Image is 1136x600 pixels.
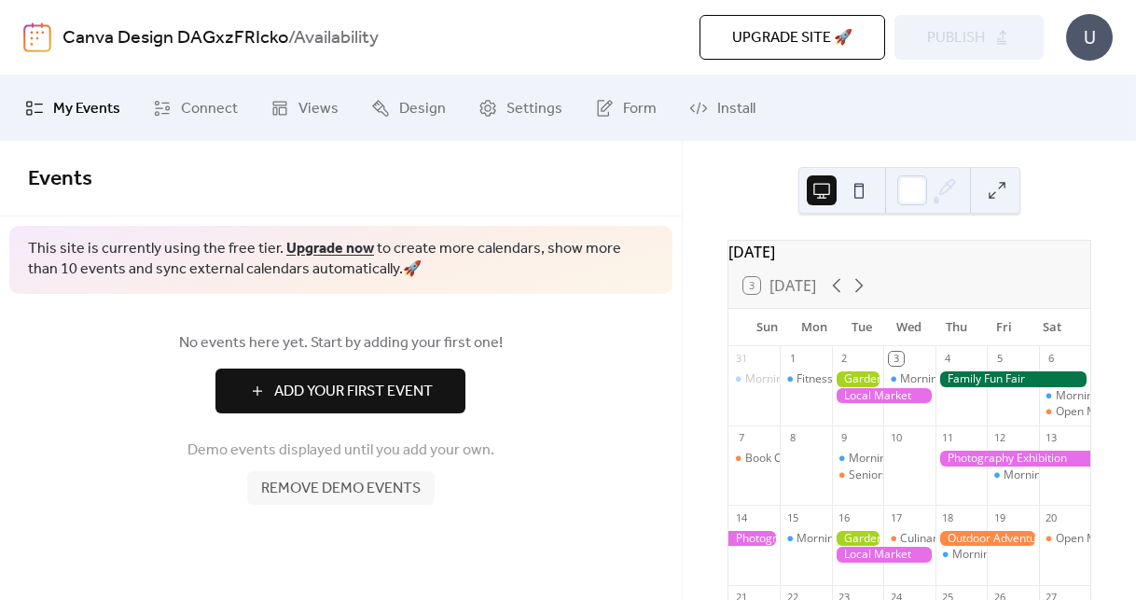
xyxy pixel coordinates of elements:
div: Morning Yoga Bliss [797,531,896,547]
span: Demo events displayed until you add your own. [187,440,494,462]
div: 1 [785,352,799,366]
div: Fri [980,309,1028,346]
div: 18 [941,510,955,524]
a: Views [256,83,353,133]
span: Form [623,98,657,120]
div: 19 [992,510,1006,524]
div: 4 [941,352,955,366]
div: Local Market [832,388,935,404]
div: Book Club Gathering [728,451,780,467]
button: Upgrade site 🚀 [700,15,885,60]
div: 15 [785,510,799,524]
div: Mon [791,309,838,346]
div: 3 [889,352,903,366]
span: Install [717,98,755,120]
div: Open Mic Night [1039,531,1090,547]
a: Connect [139,83,252,133]
a: Design [357,83,460,133]
div: Book Club Gathering [745,451,852,467]
div: 10 [889,431,903,445]
div: 12 [992,431,1006,445]
div: Photography Exhibition [728,531,780,547]
a: Add Your First Event [28,369,654,413]
div: 8 [785,431,799,445]
a: Install [675,83,769,133]
div: Morning Yoga Bliss [728,371,780,387]
a: Settings [464,83,576,133]
div: Morning Yoga Bliss [952,547,1052,563]
a: My Events [11,83,134,133]
div: 13 [1045,431,1059,445]
div: Open Mic Night [1056,531,1136,547]
a: Canva Design DAGxzFRIcko [62,21,288,56]
div: 2 [838,352,852,366]
div: 9 [838,431,852,445]
div: U [1066,14,1113,61]
div: Wed [885,309,933,346]
div: Fitness Bootcamp [780,371,831,387]
div: Photography Exhibition [935,451,1090,467]
button: Remove demo events [247,471,435,505]
div: 7 [734,431,748,445]
div: Outdoor Adventure Day [935,531,1039,547]
b: / [288,21,294,56]
div: Morning Yoga Bliss [900,371,1000,387]
div: Fitness Bootcamp [797,371,889,387]
div: Gardening Workshop [832,371,883,387]
div: Seniors' Social Tea [849,467,947,483]
div: 31 [734,352,748,366]
div: Morning Yoga Bliss [745,371,845,387]
div: 17 [889,510,903,524]
span: Events [28,159,92,200]
div: Morning Yoga Bliss [849,451,949,467]
div: 11 [941,431,955,445]
div: Local Market [832,547,935,563]
div: Open Mic Night [1039,404,1090,420]
span: My Events [53,98,120,120]
div: 16 [838,510,852,524]
span: Views [298,98,339,120]
div: Morning Yoga Bliss [1004,467,1103,483]
a: Upgrade now [286,234,374,263]
div: Tue [838,309,886,346]
div: Morning Yoga Bliss [987,467,1038,483]
span: Add Your First Event [274,381,433,403]
span: This site is currently using the free tier. to create more calendars, show more than 10 events an... [28,239,654,281]
div: Culinary Cooking Class [883,531,935,547]
a: Form [581,83,671,133]
div: Sat [1028,309,1075,346]
div: 6 [1045,352,1059,366]
div: Thu [933,309,980,346]
img: logo [23,22,51,52]
button: Add Your First Event [215,369,465,413]
span: Design [399,98,446,120]
div: Morning Yoga Bliss [832,451,883,467]
div: Morning Yoga Bliss [1039,388,1090,404]
div: Gardening Workshop [832,531,883,547]
span: Upgrade site 🚀 [732,27,852,49]
div: 5 [992,352,1006,366]
b: Availability [294,21,379,56]
span: Connect [181,98,238,120]
div: Open Mic Night [1056,404,1136,420]
div: 14 [734,510,748,524]
div: 20 [1045,510,1059,524]
span: Remove demo events [261,478,421,500]
span: Settings [506,98,562,120]
span: No events here yet. Start by adding your first one! [28,332,654,355]
div: Sun [743,309,791,346]
div: [DATE] [728,241,1090,263]
div: Morning Yoga Bliss [780,531,831,547]
div: Seniors' Social Tea [832,467,883,483]
div: Morning Yoga Bliss [935,547,987,563]
div: Family Fun Fair [935,371,1090,387]
div: Culinary Cooking Class [900,531,1018,547]
div: Morning Yoga Bliss [883,371,935,387]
